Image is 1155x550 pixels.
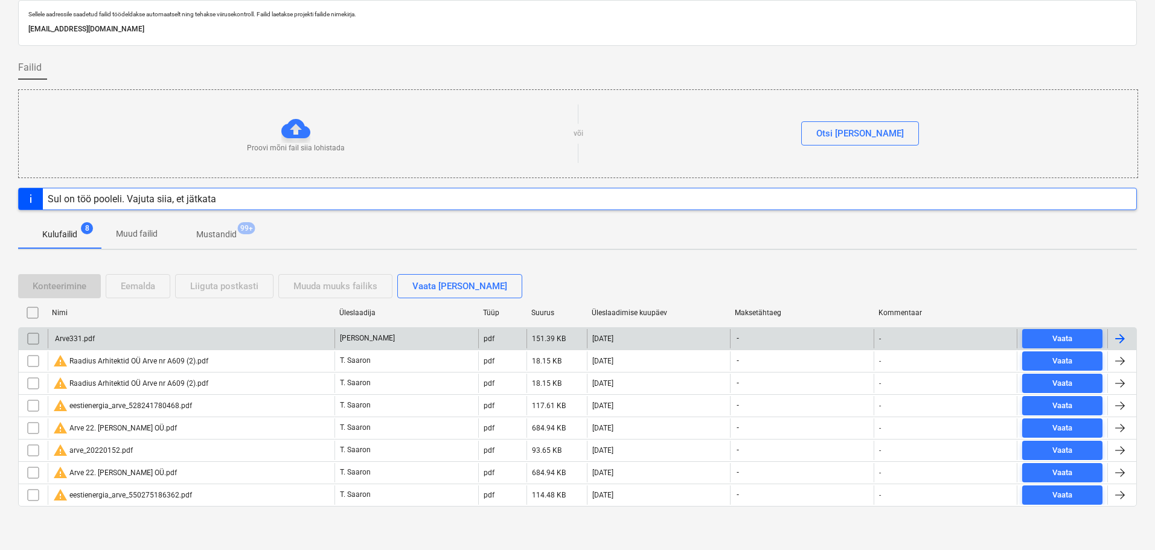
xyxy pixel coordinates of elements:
button: Vaata [1022,463,1102,482]
div: [DATE] [592,357,613,365]
div: Vaata [1052,421,1072,435]
span: warning [53,398,68,413]
p: [EMAIL_ADDRESS][DOMAIN_NAME] [28,23,1127,36]
span: - [735,400,740,411]
button: Vaata [PERSON_NAME] [397,274,522,298]
p: T. Saaron [340,356,371,366]
div: [DATE] [592,401,613,410]
div: Raadius Arhitektid OÜ Arve nr A609 (2).pdf [53,354,208,368]
div: Arve 22. [PERSON_NAME] OÜ.pdf [53,421,177,435]
div: pdf [484,446,494,455]
div: Vaata [1052,399,1072,413]
span: - [735,490,740,500]
div: Arve331.pdf [53,334,95,343]
div: [DATE] [592,491,613,499]
div: eestienergia_arve_550275186362.pdf [53,488,192,502]
div: - [879,491,881,499]
div: Raadius Arhitektid OÜ Arve nr A609 (2).pdf [53,376,208,391]
div: [DATE] [592,379,613,388]
span: - [735,445,740,455]
button: Vaata [1022,418,1102,438]
div: 18.15 KB [532,379,562,388]
div: Suurus [531,309,582,317]
button: Vaata [1022,396,1102,415]
span: warning [53,421,68,435]
div: 684.94 KB [532,468,566,477]
div: 151.39 KB [532,334,566,343]
span: Failid [18,60,42,75]
p: Proovi mõni fail siia lohistada [247,143,345,153]
p: Kulufailid [42,228,77,241]
span: warning [53,354,68,368]
div: Tüüp [483,309,522,317]
div: Otsi [PERSON_NAME] [816,126,904,141]
div: - [879,334,881,343]
div: Vaata [1052,354,1072,368]
button: Vaata [1022,329,1102,348]
div: - [879,379,881,388]
button: Otsi [PERSON_NAME] [801,121,919,145]
p: T. Saaron [340,490,371,500]
span: - [735,333,740,344]
div: Maksetähtaeg [735,309,869,317]
span: - [735,467,740,478]
span: - [735,378,740,388]
div: [DATE] [592,334,613,343]
button: Vaata [1022,441,1102,460]
p: Mustandid [196,228,237,241]
p: T. Saaron [340,378,371,388]
div: pdf [484,401,494,410]
p: Sellele aadressile saadetud failid töödeldakse automaatselt ning tehakse viirusekontroll. Failid ... [28,10,1127,18]
div: Proovi mõni fail siia lohistadavõiOtsi [PERSON_NAME] [18,89,1138,178]
span: warning [53,488,68,502]
div: - [879,468,881,477]
p: [PERSON_NAME] [340,333,395,344]
div: pdf [484,379,494,388]
button: Vaata [1022,485,1102,505]
div: Vaata [1052,488,1072,502]
div: pdf [484,491,494,499]
div: - [879,446,881,455]
div: pdf [484,424,494,432]
div: [DATE] [592,424,613,432]
span: 8 [81,222,93,234]
p: või [574,129,583,139]
div: Sul on töö pooleli. Vajuta siia, et jätkata [48,193,216,205]
div: Vaata [1052,444,1072,458]
button: Vaata [1022,351,1102,371]
div: Arve 22. [PERSON_NAME] OÜ.pdf [53,465,177,480]
span: warning [53,443,68,458]
div: 18.15 KB [532,357,562,365]
div: - [879,357,881,365]
div: eestienergia_arve_528241780468.pdf [53,398,192,413]
div: Vaata [1052,466,1072,480]
div: Vaata [1052,377,1072,391]
button: Vaata [1022,374,1102,393]
div: Nimi [52,309,330,317]
div: Vaata [PERSON_NAME] [412,278,507,294]
div: 93.65 KB [532,446,562,455]
span: warning [53,376,68,391]
div: 117.61 KB [532,401,566,410]
span: 99+ [238,222,255,234]
div: 114.48 KB [532,491,566,499]
div: Kommentaar [878,309,1013,317]
span: - [735,423,740,433]
div: Üleslaadija [339,309,473,317]
div: pdf [484,468,494,477]
div: - [879,401,881,410]
div: Vaata [1052,332,1072,346]
div: arve_20220152.pdf [53,443,133,458]
div: Üleslaadimise kuupäev [592,309,726,317]
p: Muud failid [116,228,158,240]
div: [DATE] [592,468,613,477]
div: 684.94 KB [532,424,566,432]
span: - [735,356,740,366]
div: [DATE] [592,446,613,455]
span: warning [53,465,68,480]
p: T. Saaron [340,423,371,433]
div: pdf [484,334,494,343]
p: T. Saaron [340,467,371,478]
p: T. Saaron [340,445,371,455]
p: T. Saaron [340,400,371,411]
